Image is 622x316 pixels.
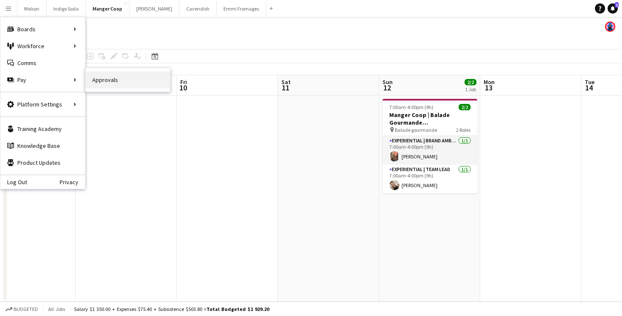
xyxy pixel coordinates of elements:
[129,0,179,17] button: [PERSON_NAME]
[381,83,393,93] span: 12
[86,0,129,17] button: Manger Coop
[4,305,39,314] button: Budgeted
[280,83,291,93] span: 11
[47,306,67,312] span: All jobs
[605,22,615,32] app-user-avatar: Laurence Pare
[85,71,170,88] a: Approvals
[179,83,187,93] span: 10
[206,306,269,312] span: Total Budgeted $1 929.20
[0,71,85,88] div: Pay
[383,165,477,193] app-card-role: Experiential | Team Lead1/17:00am-4:00pm (9h)[PERSON_NAME]
[217,0,266,17] button: Emmi Fromages
[395,127,437,133] span: Balade gourmande
[585,78,594,86] span: Tue
[465,79,476,85] span: 2/2
[0,120,85,137] a: Training Academy
[0,38,85,54] div: Workforce
[0,154,85,171] a: Product Updates
[484,78,495,86] span: Mon
[281,78,291,86] span: Sat
[383,99,477,193] app-job-card: 7:00am-4:00pm (9h)2/2Manger Coop | Balade Gourmande [GEOGRAPHIC_DATA] ([GEOGRAPHIC_DATA], [GEOGRA...
[0,54,85,71] a: Comms
[383,78,393,86] span: Sun
[179,0,217,17] button: Cavendish
[383,111,477,126] h3: Manger Coop | Balade Gourmande [GEOGRAPHIC_DATA] ([GEOGRAPHIC_DATA], [GEOGRAPHIC_DATA])
[74,306,269,312] div: Salary $1 350.00 + Expenses $75.40 + Subsistence $503.80 =
[465,86,476,93] div: 1 Job
[583,83,594,93] span: 14
[383,136,477,165] app-card-role: Experiential | Brand Ambassador1/17:00am-4:00pm (9h)[PERSON_NAME]
[60,179,85,185] a: Privacy
[389,104,433,110] span: 7:00am-4:00pm (9h)
[456,127,471,133] span: 2 Roles
[615,2,619,8] span: 1
[47,0,86,17] button: Indigo Soda
[180,78,187,86] span: Fri
[459,104,471,110] span: 2/2
[17,0,47,17] button: Molson
[0,96,85,113] div: Platform Settings
[0,137,85,154] a: Knowledge Base
[14,306,38,312] span: Budgeted
[608,3,618,14] a: 1
[0,21,85,38] div: Boards
[0,179,27,185] a: Log Out
[482,83,495,93] span: 13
